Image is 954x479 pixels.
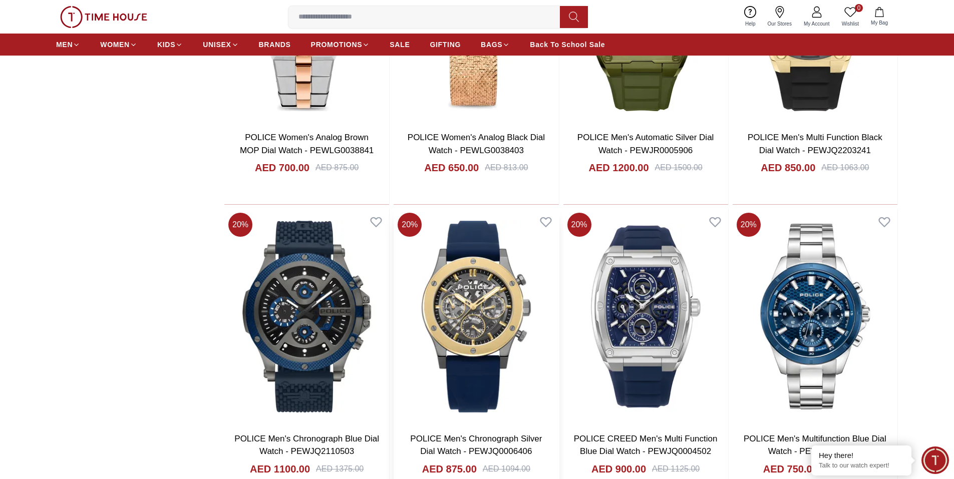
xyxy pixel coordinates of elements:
h4: AED 850.00 [761,161,815,175]
span: 20 % [567,213,591,237]
span: My Bag [867,19,892,27]
a: POLICE Men's Automatic Silver Dial Watch - PEWJR0005906 [577,133,714,155]
a: KIDS [157,36,183,54]
a: Help [739,4,762,30]
div: Hey there! [819,450,904,460]
a: POLICE Men's Multifunction Blue Dial Watch - PEWJK2204109 [744,434,886,456]
img: POLICE Men's Chronograph Blue Dial Watch - PEWJQ2110503 [224,209,389,424]
a: WOMEN [100,36,137,54]
span: Back To School Sale [530,40,605,50]
h4: AED 900.00 [591,462,646,476]
a: Our Stores [762,4,798,30]
img: POLICE Men's Multifunction Blue Dial Watch - PEWJK2204109 [733,209,897,424]
a: GIFTING [430,36,461,54]
a: POLICE Men's Chronograph Blue Dial Watch - PEWJQ2110503 [234,434,379,456]
span: GIFTING [430,40,461,50]
h4: AED 700.00 [255,161,309,175]
div: AED 1500.00 [655,162,703,174]
a: POLICE CREED Men's Multi Function Blue Dial Watch - PEWJQ0004502 [574,434,718,456]
button: My Bag [865,5,894,29]
span: 20 % [228,213,252,237]
p: Talk to our watch expert! [819,461,904,470]
a: Back To School Sale [530,36,605,54]
span: 20 % [398,213,422,237]
a: BAGS [481,36,510,54]
h4: AED 875.00 [422,462,477,476]
img: POLICE CREED Men's Multi Function Blue Dial Watch - PEWJQ0004502 [563,209,728,424]
span: PROMOTIONS [311,40,363,50]
a: PROMOTIONS [311,36,370,54]
span: Our Stores [764,20,796,28]
div: AED 1063.00 [821,162,869,174]
a: BRANDS [259,36,291,54]
h4: AED 650.00 [424,161,479,175]
h4: AED 750.00 [763,462,818,476]
span: Help [741,20,760,28]
div: Chat Widget [921,446,949,474]
a: 0Wishlist [836,4,865,30]
a: UNISEX [203,36,238,54]
span: 20 % [737,213,761,237]
span: WOMEN [100,40,130,50]
span: 0 [855,4,863,12]
div: AED 813.00 [485,162,528,174]
span: UNISEX [203,40,231,50]
span: Wishlist [838,20,863,28]
img: POLICE Men's Chronograph Silver Dial Watch - PEWJQ0006406 [394,209,558,424]
a: POLICE Men's Multi Function Black Dial Watch - PEWJQ2203241 [748,133,882,155]
div: AED 875.00 [315,162,359,174]
img: ... [60,6,147,28]
span: BAGS [481,40,502,50]
h4: AED 1200.00 [588,161,649,175]
div: AED 1094.00 [483,463,530,475]
span: BRANDS [259,40,291,50]
a: POLICE Women's Analog Brown MOP Dial Watch - PEWLG0038841 [240,133,374,155]
a: SALE [390,36,410,54]
div: AED 1125.00 [652,463,700,475]
h4: AED 1100.00 [250,462,310,476]
a: MEN [56,36,80,54]
a: POLICE Men's Chronograph Silver Dial Watch - PEWJQ0006406 [410,434,542,456]
a: POLICE Women's Analog Black Dial Watch - PEWLG0038403 [408,133,545,155]
div: AED 1375.00 [316,463,364,475]
span: SALE [390,40,410,50]
span: KIDS [157,40,175,50]
span: My Account [800,20,834,28]
span: MEN [56,40,73,50]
